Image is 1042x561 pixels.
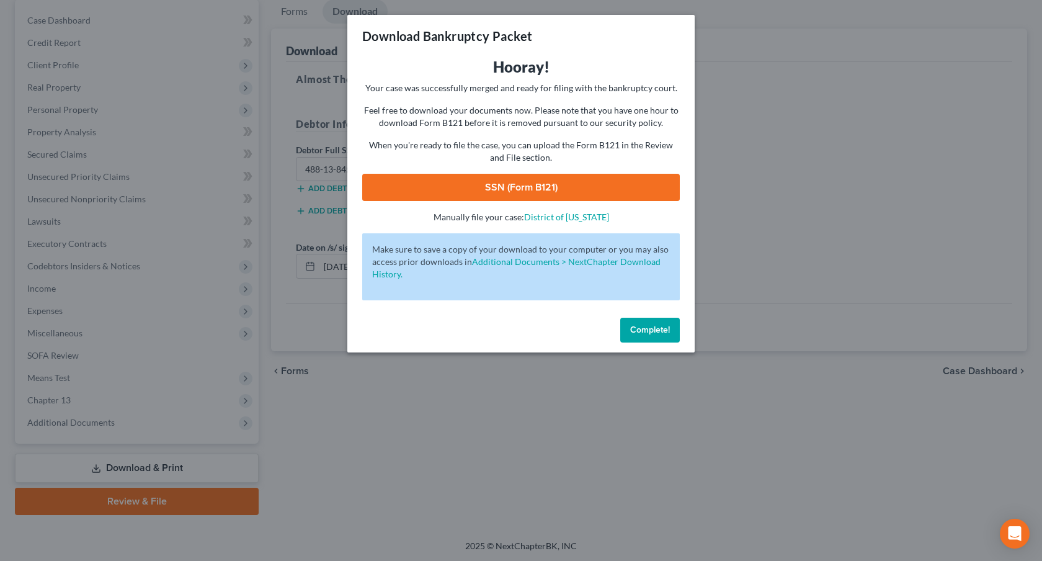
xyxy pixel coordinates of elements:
[362,82,680,94] p: Your case was successfully merged and ready for filing with the bankruptcy court.
[620,318,680,343] button: Complete!
[362,27,532,45] h3: Download Bankruptcy Packet
[630,325,670,335] span: Complete!
[362,104,680,129] p: Feel free to download your documents now. Please note that you have one hour to download Form B12...
[362,139,680,164] p: When you're ready to file the case, you can upload the Form B121 in the Review and File section.
[362,57,680,77] h3: Hooray!
[362,211,680,223] p: Manually file your case:
[362,174,680,201] a: SSN (Form B121)
[1000,519,1030,549] div: Open Intercom Messenger
[372,256,661,279] a: Additional Documents > NextChapter Download History.
[372,243,670,280] p: Make sure to save a copy of your download to your computer or you may also access prior downloads in
[524,212,609,222] a: District of [US_STATE]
